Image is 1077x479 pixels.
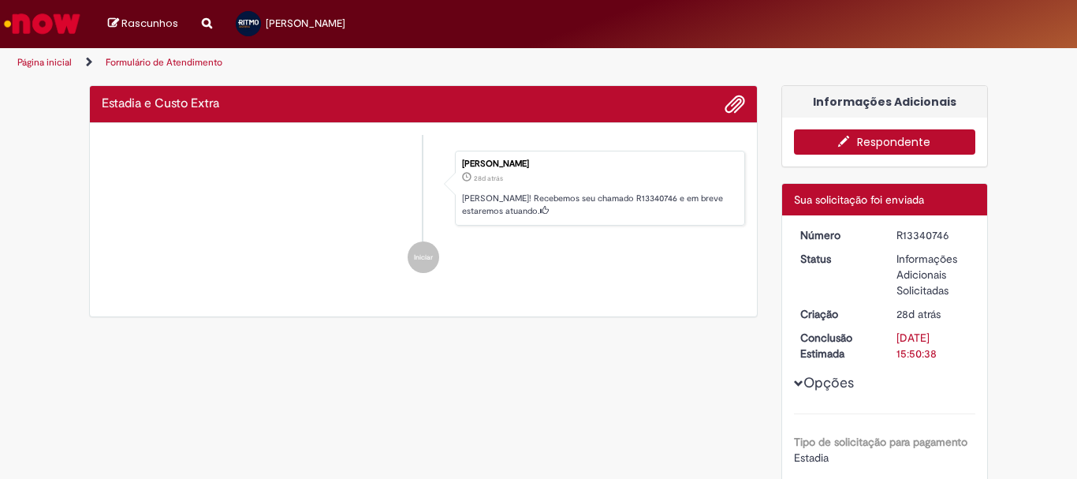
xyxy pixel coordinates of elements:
b: Tipo de solicitação para pagamento [794,435,967,449]
h2: Estadia e Custo Extra Histórico de tíquete [102,97,219,111]
ul: Trilhas de página [12,48,706,77]
div: Informações Adicionais [782,86,988,118]
time: 31/07/2025 10:50:35 [896,307,941,321]
button: Respondente [794,129,976,155]
a: Rascunhos [108,17,178,32]
dt: Número [788,227,885,243]
dt: Status [788,251,885,267]
span: Rascunhos [121,16,178,31]
a: Formulário de Atendimento [106,56,222,69]
span: Sua solicitação foi enviada [794,193,924,207]
time: 31/07/2025 10:50:35 [474,174,503,183]
span: 28d atrás [474,174,503,183]
span: Estadia [794,451,829,465]
a: Página inicial [17,56,72,69]
img: ServiceNow [2,8,83,39]
div: R13340746 [896,227,970,243]
div: Informações Adicionais Solicitadas [896,251,970,298]
li: Wesley Viana [102,151,745,226]
div: 31/07/2025 10:50:35 [896,306,970,322]
ul: Histórico de tíquete [102,135,745,290]
div: [DATE] 15:50:38 [896,330,970,361]
p: [PERSON_NAME]! Recebemos seu chamado R13340746 e em breve estaremos atuando. [462,193,736,217]
button: Adicionar anexos [725,94,745,114]
span: 28d atrás [896,307,941,321]
dt: Conclusão Estimada [788,330,885,361]
dt: Criação [788,306,885,322]
div: [PERSON_NAME] [462,159,736,169]
span: [PERSON_NAME] [266,17,345,30]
